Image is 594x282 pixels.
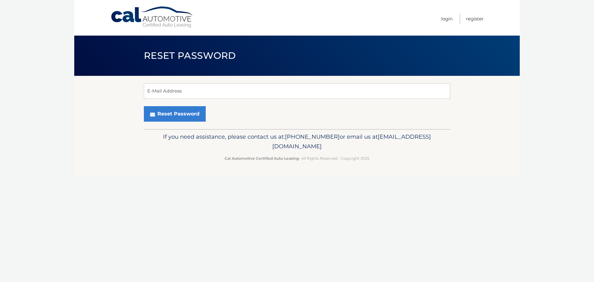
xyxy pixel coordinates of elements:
span: Reset Password [144,50,236,61]
span: [PHONE_NUMBER] [285,133,340,140]
input: E-Mail Address [144,83,450,99]
p: - All Rights Reserved - Copyright 2025 [148,155,446,162]
strong: Cal Automotive Certified Auto Leasing [225,156,299,161]
a: Login [441,14,453,24]
button: Reset Password [144,106,206,122]
a: Register [466,14,484,24]
a: Cal Automotive [110,6,194,28]
p: If you need assistance, please contact us at: or email us at [148,132,446,152]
